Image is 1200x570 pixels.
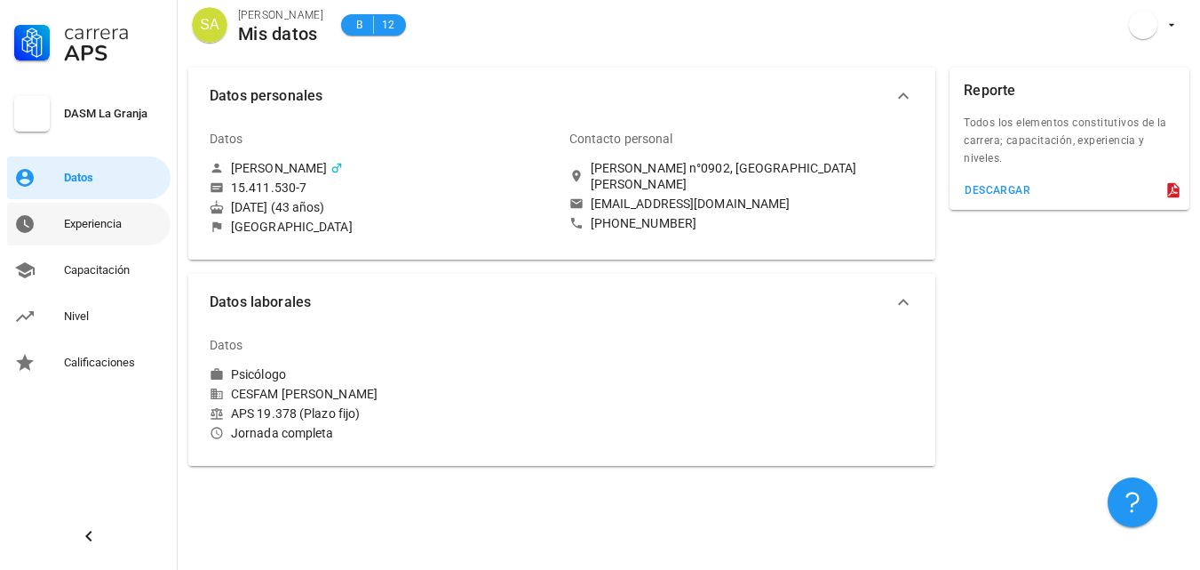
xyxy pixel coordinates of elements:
a: Capacitación [7,249,171,292]
div: Contacto personal [569,117,673,160]
div: descargar [964,184,1030,197]
a: Calificaciones [7,341,171,384]
div: Reporte [964,68,1015,114]
div: [PERSON_NAME] n°0902, [GEOGRAPHIC_DATA][PERSON_NAME] [591,160,915,192]
div: [PERSON_NAME] [231,160,327,176]
a: Nivel [7,295,171,338]
div: [PERSON_NAME] [238,6,323,24]
div: Todos los elementos constitutivos de la carrera; capacitación, experiencia y niveles. [950,114,1189,178]
div: Psicólogo [231,366,286,382]
div: Experiencia [64,217,163,231]
div: CESFAM [PERSON_NAME] [210,386,555,402]
div: APS [64,43,163,64]
div: [DATE] (43 años) [210,199,555,215]
div: Datos [210,324,243,366]
button: Datos personales [188,68,935,124]
div: Nivel [64,309,163,324]
div: 15.411.530-7 [231,180,306,196]
span: Datos laborales [210,290,893,315]
a: [PHONE_NUMBER] [569,215,915,231]
div: DASM La Granja [64,107,163,121]
div: APS 19.378 (Plazo fijo) [210,405,555,421]
div: [GEOGRAPHIC_DATA] [231,219,353,235]
a: [EMAIL_ADDRESS][DOMAIN_NAME] [569,196,915,212]
a: [PERSON_NAME] n°0902, [GEOGRAPHIC_DATA][PERSON_NAME] [569,160,915,192]
div: Carrera [64,21,163,43]
span: 12 [381,16,395,34]
span: SA [200,7,219,43]
a: Experiencia [7,203,171,245]
div: avatar [1129,11,1157,39]
div: [PHONE_NUMBER] [591,215,696,231]
div: Datos [210,117,243,160]
div: Mis datos [238,24,323,44]
div: [EMAIL_ADDRESS][DOMAIN_NAME] [591,196,791,212]
button: descargar [957,178,1037,203]
a: Datos [7,157,171,199]
span: Datos personales [210,84,893,108]
div: Capacitación [64,263,163,277]
button: Datos laborales [188,274,935,331]
div: Jornada completa [210,425,555,441]
div: Calificaciones [64,356,163,370]
div: Datos [64,171,163,185]
div: avatar [192,7,227,43]
span: B [352,16,366,34]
